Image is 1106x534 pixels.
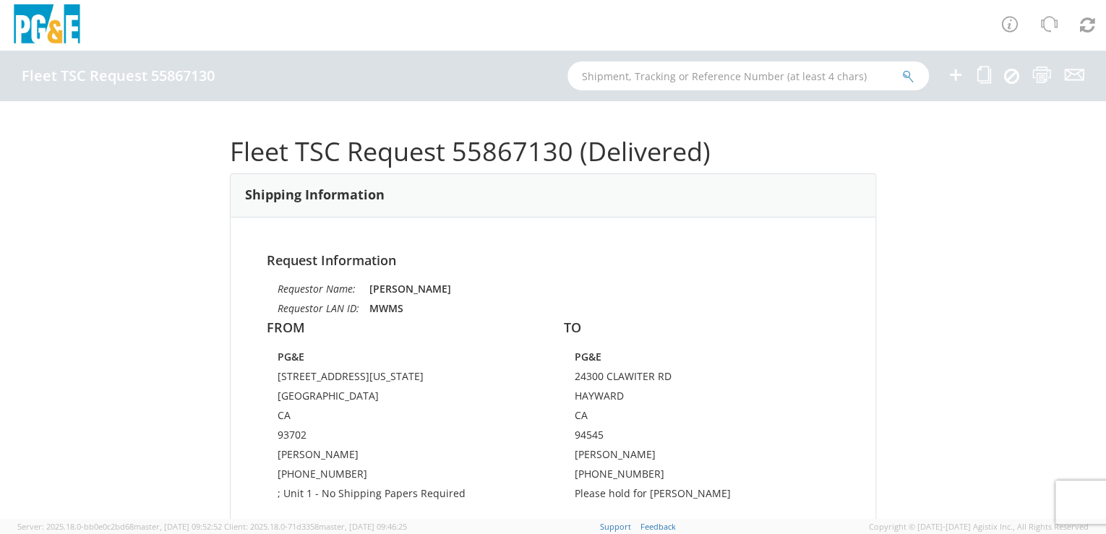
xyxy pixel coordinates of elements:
[245,188,385,202] h3: Shipping Information
[575,350,601,363] strong: PG&E
[278,369,531,389] td: [STREET_ADDRESS][US_STATE]
[575,486,828,506] td: Please hold for [PERSON_NAME]
[278,408,531,428] td: CA
[278,282,356,296] i: Requestor Name:
[319,521,407,532] span: master, [DATE] 09:46:25
[567,61,929,90] input: Shipment, Tracking or Reference Number (at least 4 chars)
[17,521,222,532] span: Server: 2025.18.0-bb0e0c2bd68
[278,447,531,467] td: [PERSON_NAME]
[575,447,828,467] td: [PERSON_NAME]
[600,521,631,532] a: Support
[369,282,451,296] strong: [PERSON_NAME]
[278,486,531,506] td: ; Unit 1 - No Shipping Papers Required
[869,521,1089,533] span: Copyright © [DATE]-[DATE] Agistix Inc., All Rights Reserved
[22,68,215,84] h4: Fleet TSC Request 55867130
[575,389,828,408] td: HAYWARD
[575,428,828,447] td: 94545
[278,389,531,408] td: [GEOGRAPHIC_DATA]
[224,521,407,532] span: Client: 2025.18.0-71d3358
[230,137,876,166] h1: Fleet TSC Request 55867130 (Delivered)
[564,321,839,335] h4: TO
[278,350,304,363] strong: PG&E
[278,301,359,315] i: Requestor LAN ID:
[278,467,531,486] td: [PHONE_NUMBER]
[369,301,403,315] strong: MWMS
[11,4,83,47] img: pge-logo-06675f144f4cfa6a6814.png
[267,321,542,335] h4: FROM
[575,369,828,389] td: 24300 CLAWITER RD
[575,467,828,486] td: [PHONE_NUMBER]
[640,521,676,532] a: Feedback
[278,428,531,447] td: 93702
[134,521,222,532] span: master, [DATE] 09:52:52
[575,408,828,428] td: CA
[267,254,839,268] h4: Request Information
